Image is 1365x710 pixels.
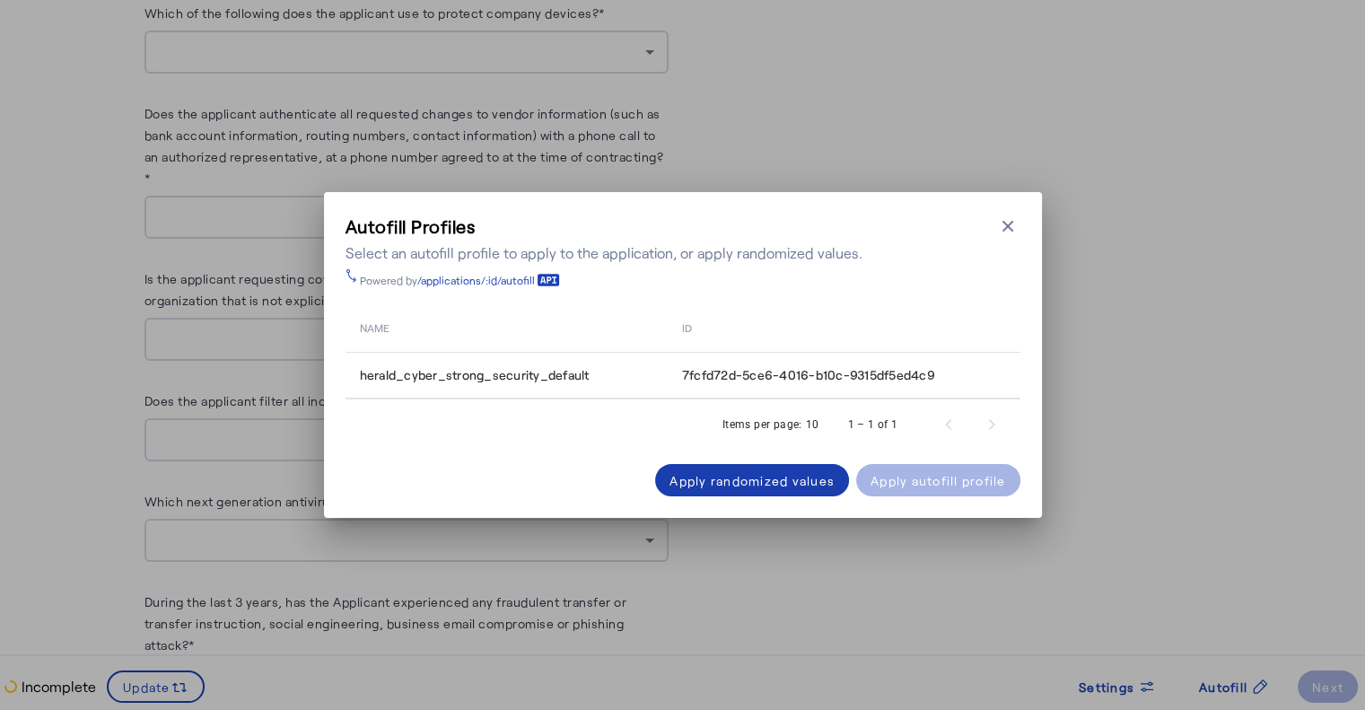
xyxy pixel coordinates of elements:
[669,471,835,490] div: Apply randomized values
[722,416,802,434] div: Items per page:
[346,214,862,239] h3: Autofill Profiles
[360,366,590,384] span: herald_cyber_strong_security_default
[655,464,849,496] button: Apply randomized values
[346,242,862,264] div: Select an autofill profile to apply to the application, or apply randomized values.
[682,318,692,336] span: id
[346,302,1020,399] table: Table view of all quotes submitted by your platform
[417,273,560,287] a: /applications/:id/autofill
[682,366,935,384] span: 7fcfd72d-5ce6-4016-b10c-9315df5ed4c9
[848,416,898,434] div: 1 – 1 of 1
[360,318,389,336] span: name
[806,416,819,434] div: 10
[360,273,560,287] div: Powered by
